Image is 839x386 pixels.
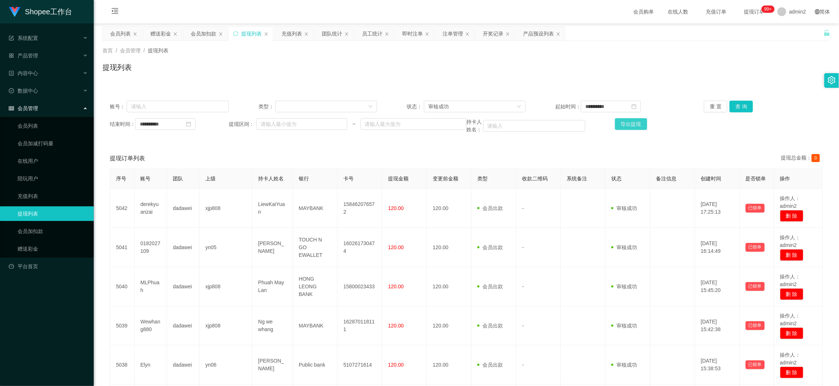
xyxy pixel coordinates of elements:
button: 已锁单 [746,282,765,291]
i: 图标: table [9,106,14,111]
div: 产品预设列表 [523,27,554,41]
span: 会员管理 [120,48,141,53]
span: 在线人数 [664,9,692,14]
sup: 327 [761,5,775,13]
a: 会员加减打码量 [18,136,88,151]
span: 0 [812,154,820,162]
div: 提现列表 [241,27,262,41]
td: 160261730474 [338,228,382,267]
td: MLPhuah [135,267,167,306]
span: 审核成功 [611,323,637,329]
a: 提现列表 [18,206,88,221]
span: 卡号 [343,176,354,181]
input: 请输入最大值为 [361,118,466,130]
td: 5107271614 [338,345,382,385]
td: Public bank [293,345,338,385]
a: Shopee工作台 [9,8,72,14]
span: 提现金额 [388,176,409,181]
td: 15800023433 [338,267,382,306]
td: yn05 [200,228,252,267]
h1: 提现列表 [102,62,132,73]
td: [DATE] 15:45:20 [695,267,740,306]
div: 会员列表 [110,27,131,41]
a: 赠送彩金 [18,241,88,256]
span: 120.00 [388,323,404,329]
td: dadawei [167,306,200,345]
span: 审核成功 [611,244,637,250]
input: 请输入最小值为 [256,118,348,130]
td: 5039 [110,306,135,345]
div: 赠送彩金 [150,27,171,41]
td: dadawei [167,228,200,267]
span: 提现列表 [148,48,168,53]
span: 审核成功 [611,362,637,368]
span: 120.00 [388,284,404,289]
i: 图标: form [9,35,14,41]
td: [DATE] 15:42:38 [695,306,740,345]
img: logo.9652507e.png [9,7,20,17]
td: xjp808 [200,267,252,306]
div: 开奖记录 [483,27,503,41]
td: 158462076572 [338,189,382,228]
span: 内容中心 [9,70,38,76]
span: 操作 [780,176,790,181]
button: 已锁单 [746,321,765,330]
td: MAYBANK [293,306,338,345]
i: 图标: close [133,32,137,36]
span: 结束时间： [110,120,135,128]
i: 图标: check-circle-o [9,88,14,93]
div: 会员加扣款 [191,27,216,41]
input: 请输入 [483,120,585,132]
span: 收款二维码 [522,176,548,181]
span: 备注信息 [656,176,676,181]
span: - [522,362,524,368]
i: 图标: down [517,104,521,109]
span: 审核成功 [611,284,637,289]
td: 162870118111 [338,306,382,345]
td: dadawei [167,345,200,385]
button: 删 除 [780,249,803,261]
span: 120.00 [388,244,404,250]
a: 会员列表 [18,119,88,133]
i: 图标: close [556,32,560,36]
td: dadawei [167,189,200,228]
td: [PERSON_NAME] [252,345,293,385]
td: 5040 [110,267,135,306]
span: 起始时间： [555,103,581,110]
td: 120.00 [427,267,471,306]
button: 删 除 [780,210,803,222]
i: 图标: calendar [186,121,191,127]
span: 变更前金额 [433,176,458,181]
button: 已锁单 [746,243,765,252]
i: 图标: unlock [824,30,830,36]
i: 图标: close [506,32,510,36]
span: 会员出款 [477,362,503,368]
button: 查 询 [730,101,753,112]
span: 团队 [173,176,183,181]
button: 删 除 [780,367,803,378]
span: 会员出款 [477,205,503,211]
i: 图标: setting [828,76,836,84]
div: 审核成功 [428,101,449,112]
span: ~ [347,120,360,128]
span: 是否锁单 [746,176,766,181]
td: 5038 [110,345,135,385]
span: 提现区间： [229,120,256,128]
span: 系统备注 [567,176,587,181]
td: LiewKaiYuan [252,189,293,228]
td: xjp808 [200,306,252,345]
td: 120.00 [427,228,471,267]
span: 状态： [407,103,424,110]
a: 图标: dashboard平台首页 [9,259,88,274]
a: 在线用户 [18,154,88,168]
td: Ng we whang [252,306,293,345]
button: 导出提现 [615,118,647,130]
td: [DATE] 16:14:49 [695,228,740,267]
i: 图标: calendar [631,104,637,109]
span: 序号 [116,176,126,181]
span: - [522,323,524,329]
input: 请输入 [127,101,229,112]
i: 图标: close [304,32,309,36]
i: 图标: global [815,9,820,14]
span: 120.00 [388,205,404,211]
